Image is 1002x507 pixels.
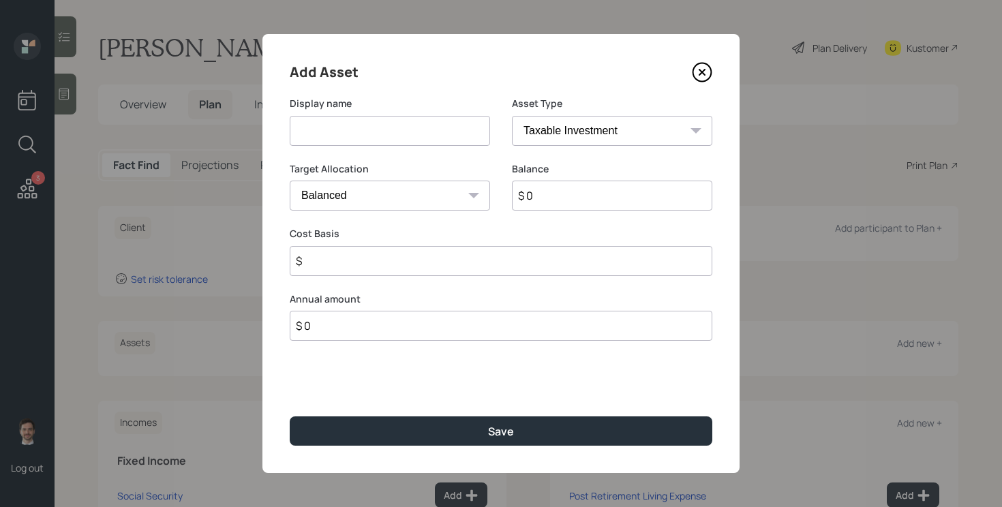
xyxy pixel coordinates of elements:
[290,162,490,176] label: Target Allocation
[488,424,514,439] div: Save
[290,97,490,110] label: Display name
[290,61,359,83] h4: Add Asset
[512,162,712,176] label: Balance
[290,227,712,241] label: Cost Basis
[290,416,712,446] button: Save
[290,292,712,306] label: Annual amount
[512,97,712,110] label: Asset Type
